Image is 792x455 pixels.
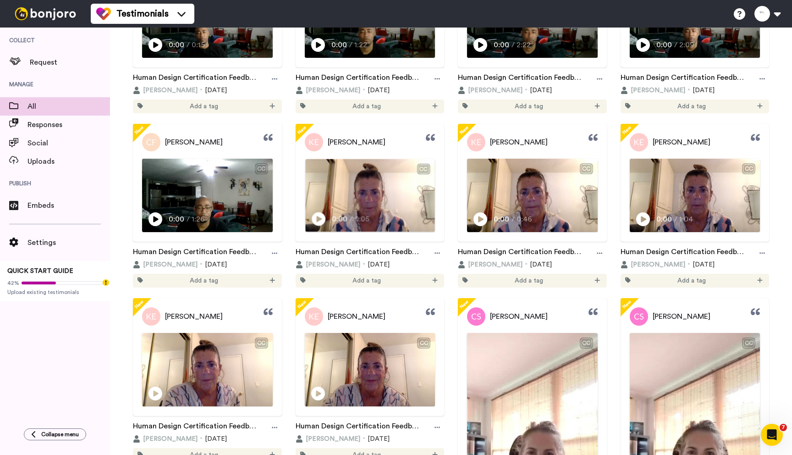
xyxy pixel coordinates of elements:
[24,428,86,440] button: Collapse menu
[490,137,548,148] span: [PERSON_NAME]
[7,289,103,296] span: Upload existing testimonials
[458,260,607,269] div: [DATE]
[306,434,360,444] span: [PERSON_NAME]
[631,86,685,95] span: [PERSON_NAME]
[30,57,110,68] span: Request
[349,39,352,50] span: /
[187,214,190,225] span: /
[133,434,198,444] button: [PERSON_NAME]
[328,137,385,148] span: [PERSON_NAME]
[458,86,607,95] div: [DATE]
[677,102,706,111] span: Add a tag
[96,6,111,21] img: tm-color.svg
[630,159,760,232] img: Video Thumbnail
[457,123,471,137] span: New
[192,39,208,50] span: 0:15
[354,214,370,225] span: 0:05
[296,260,360,269] button: [PERSON_NAME]
[256,338,267,348] div: CC
[674,214,677,225] span: /
[656,39,672,50] span: 0:00
[630,133,648,151] img: Profile Picture
[143,434,198,444] span: [PERSON_NAME]
[296,421,420,434] a: Human Design Certification Feedback
[674,39,677,50] span: /
[116,7,169,20] span: Testimonials
[169,39,185,50] span: 0:00
[169,214,185,225] span: 0:00
[296,434,360,444] button: [PERSON_NAME]
[515,102,543,111] span: Add a tag
[743,164,754,173] div: CC
[187,39,190,50] span: /
[494,39,510,50] span: 0:00
[743,338,754,348] div: CC
[515,276,543,285] span: Add a tag
[780,424,787,431] span: 7
[41,431,79,438] span: Collapse menu
[458,72,583,86] a: Human Design Certification Feedback
[27,156,110,167] span: Uploads
[143,86,198,95] span: [PERSON_NAME]
[418,338,429,348] div: CC
[306,260,360,269] span: [PERSON_NAME]
[620,297,634,311] span: New
[511,39,515,50] span: /
[295,297,309,311] span: New
[133,260,282,269] div: [DATE]
[256,164,267,173] div: CC
[467,159,598,232] img: Video Thumbnail
[467,307,485,326] img: Profile Picture
[165,311,223,322] span: [PERSON_NAME]
[352,102,381,111] span: Add a tag
[133,421,258,434] a: Human Design Certification Feedback
[142,333,273,406] img: Video Thumbnail
[458,260,522,269] button: [PERSON_NAME]
[305,159,434,232] img: Video Thumbnail
[27,200,110,211] span: Embeds
[296,246,420,260] a: Human Design Certification Feedback
[142,159,273,232] img: Video Thumbnail
[296,86,445,95] div: [DATE]
[295,123,309,137] span: New
[511,214,515,225] span: /
[305,133,323,151] img: Profile Picture
[349,214,352,225] span: /
[305,333,435,406] img: Video Thumbnail
[133,86,198,95] button: [PERSON_NAME]
[27,119,110,130] span: Responses
[467,133,485,151] img: Profile Picture
[490,311,548,322] span: [PERSON_NAME]
[581,338,592,348] div: CC
[296,72,420,86] a: Human Design Certification Feedback
[679,214,695,225] span: 1:04
[133,72,258,86] a: Human Design Certification Feedback
[621,260,685,269] button: [PERSON_NAME]
[165,137,223,148] span: [PERSON_NAME]
[331,39,347,50] span: 0:00
[192,214,208,225] span: 1:26
[631,260,685,269] span: [PERSON_NAME]
[352,276,381,285] span: Add a tag
[143,260,198,269] span: [PERSON_NAME]
[133,246,258,260] a: Human Design Certification Feedback
[142,307,160,326] img: Profile Picture
[517,39,533,50] span: 2:22
[761,424,783,446] iframe: Intercom live chat
[581,164,592,173] div: CC
[468,86,522,95] span: [PERSON_NAME]
[328,311,385,322] span: [PERSON_NAME]
[621,260,770,269] div: [DATE]
[133,86,282,95] div: [DATE]
[679,39,695,50] span: 2:09
[621,246,745,260] a: Human Design Certification Feedback
[133,434,282,444] div: [DATE]
[517,214,533,225] span: 0:46
[458,246,583,260] a: Human Design Certification Feedback
[296,434,445,444] div: [DATE]
[354,39,370,50] span: 1:22
[468,260,522,269] span: [PERSON_NAME]
[653,137,710,148] span: [PERSON_NAME]
[11,7,80,20] img: bj-logo-header-white.svg
[7,279,19,287] span: 42%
